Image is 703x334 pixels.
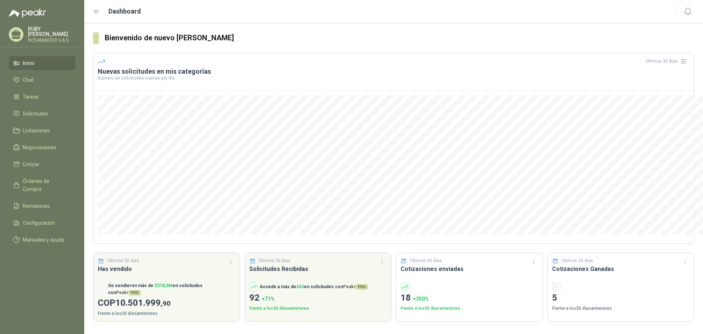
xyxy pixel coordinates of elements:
a: Órdenes de Compra [9,174,75,196]
p: 5 [552,291,690,305]
p: Frente a los 30 días anteriores [552,305,690,312]
p: 92 [249,291,387,305]
p: Últimos 30 días [258,257,290,264]
h3: Cotizaciones Ganadas [552,264,690,274]
img: Logo peakr [9,9,46,18]
h3: Cotizaciones enviadas [401,264,538,274]
span: Solicitudes [23,110,48,118]
p: Últimos 30 días [410,257,442,264]
p: RUBY [PERSON_NAME] [28,26,75,37]
p: Últimos 30 días [107,257,139,264]
span: Remisiones [23,202,50,210]
a: Chat [9,73,75,87]
span: PRO [356,284,368,290]
span: Chat [23,76,34,84]
a: Tareas [9,90,75,104]
span: Órdenes de Compra [23,177,68,193]
span: Negociaciones [23,143,56,151]
span: $ 318,5M [155,283,172,288]
p: Últimos 30 días [561,257,593,264]
span: Peakr [116,290,141,295]
p: RODAMASTER S.A.S. [28,38,75,43]
h1: Dashboard [108,6,141,16]
span: ,90 [161,299,171,308]
p: 18 [401,291,538,305]
a: Manuales y ayuda [9,233,75,247]
a: Licitaciones [9,124,75,137]
p: Frente a los 30 días anteriores [401,305,538,312]
span: Manuales y ayuda [23,236,64,244]
p: COP [98,296,235,310]
p: Número de solicitudes nuevas por día [98,76,689,80]
div: - [98,285,107,294]
span: Cotizar [23,160,40,168]
h3: Solicitudes Recibidas [249,264,387,274]
h3: Bienvenido de nuevo [PERSON_NAME] [105,32,694,44]
p: Frente a los 30 días anteriores [249,305,387,312]
span: + 71 % [262,296,275,302]
a: Inicio [9,56,75,70]
div: - [552,282,561,291]
span: 10.501.999 [115,298,171,308]
span: + 350 % [413,296,429,302]
p: Accede a más de en solicitudes con [260,283,368,290]
p: Frente a los 30 días anteriores [98,310,235,317]
p: Se vendieron más de en solicitudes con [108,282,235,296]
span: Licitaciones [23,126,50,135]
h3: Nuevas solicitudes en mis categorías [98,67,689,76]
span: Peakr [343,284,368,289]
a: Remisiones [9,199,75,213]
span: PRO [129,290,141,296]
span: Inicio [23,59,34,67]
span: 243 [296,284,304,289]
a: Configuración [9,216,75,230]
h3: Has vendido [98,264,235,274]
span: Configuración [23,219,55,227]
a: Solicitudes [9,107,75,121]
a: Negociaciones [9,140,75,154]
div: Últimos 30 días [646,55,689,67]
a: Cotizar [9,157,75,171]
span: Tareas [23,93,39,101]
